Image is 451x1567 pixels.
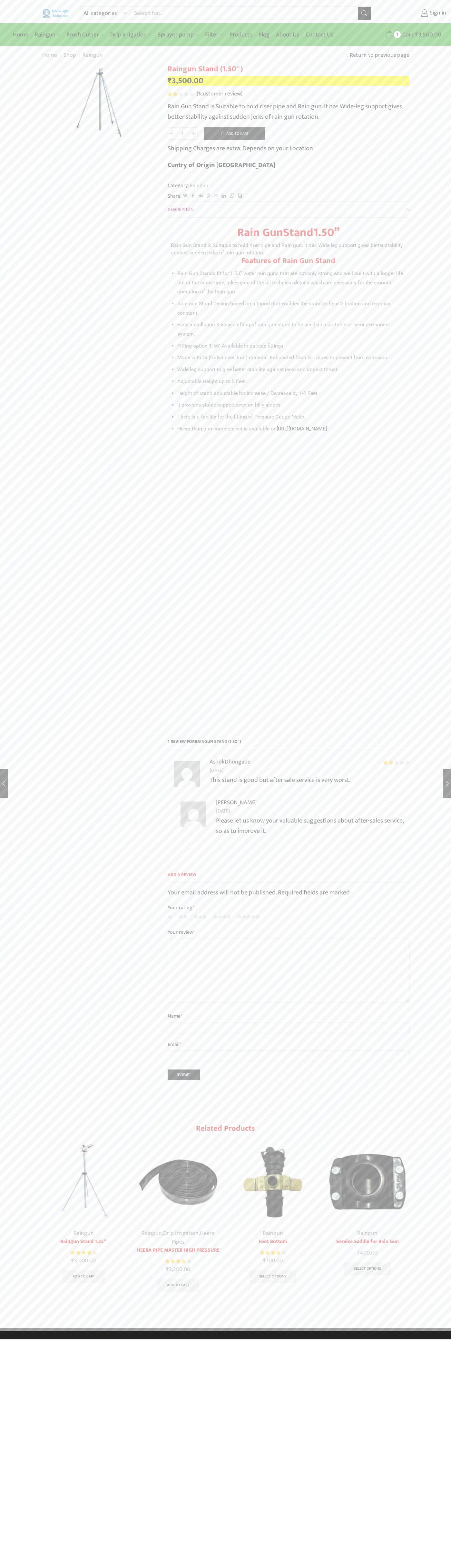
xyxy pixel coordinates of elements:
[172,1228,215,1247] a: Heera Pipes
[177,400,406,410] li: It provides stable support even on hilly slopes.
[168,74,203,87] bdi: 3,500.00
[415,30,441,40] bdi: 3,500.00
[178,913,187,920] a: 2 of 5 stars
[10,27,32,42] a: Home
[381,7,446,19] a: Sign in
[241,254,335,267] strong: Features of Rain Gun Stand
[165,1258,191,1265] div: Rated 3.86 out of 5
[168,101,409,122] p: Rain Gun Stand is Suitable to hold riser pipe and Rain gun. It has Wide-leg support gives better ...
[401,30,414,39] span: Cart
[383,760,394,765] span: Rated out of 5
[32,27,63,42] a: Raingun
[71,1249,97,1256] div: Rated 4.50 out of 5
[42,1238,126,1246] a: Raingun Stand 1.25″
[136,1247,220,1254] a: HEERA PIPE MASTER HIGH PRESSURE
[63,1270,105,1283] a: Add to cart: “Raingun Stand 1.25"”
[394,31,401,38] span: 1
[168,913,172,920] a: 1 of 5 stars
[322,1137,413,1279] div: 4 / 7
[82,51,103,60] a: Raingun
[216,815,409,836] p: Please let us know your valuable suggestions about after-sales service, so as to improve it.
[136,1140,220,1224] img: Heera Flex Pipe
[171,226,406,434] div: Rain Gun Stand is Suitable to hold riser pipe and Rain gun. It has Wide leg support gives better ...
[136,1229,220,1247] div: , ,
[168,192,181,200] span: Share:
[177,365,406,374] li: Wide leg support to give better stability against jerks and impact thrust.
[177,353,406,362] li: Made with GI (Galvanized Iron) material, Fabricated from G.I. pipes to prevent from corrosion.
[260,1249,286,1256] div: Rated 3.75 out of 5
[204,127,265,140] button: Add to cart
[168,92,195,96] span: 1
[177,412,406,422] li: There is a facility for the fitting of Pressure Gauge Meter.
[326,1238,409,1246] a: Service Saddle for Rain Gun
[177,377,406,386] li: Adjustable Height up to 5 Feet.
[231,1238,315,1246] a: Foot Bottom
[195,738,241,745] span: Raingun Stand (1.50″)
[273,27,302,42] a: About Us
[168,904,409,912] label: Your rating
[177,424,406,434] li: Heera Rain gun complete set is available on
[168,206,193,213] span: Description
[168,143,313,153] p: Shipping Charges are extra, Depends on your Location
[177,299,406,318] li: Rain gun Stand Design based on a tripod that enables the stand to bear Vibration and remains cons...
[227,1137,319,1287] div: 3 / 7
[63,51,76,60] a: Shop
[216,798,257,807] strong: [PERSON_NAME]
[344,1262,391,1275] a: Select options for “Service Saddle for Rain Gun”
[142,1228,162,1238] a: Raingun
[283,223,313,242] span: Stand
[177,341,406,351] li: Fitting option 1.50″ Available in outside fittings.
[350,51,409,60] a: Return to previous page
[71,1256,96,1266] bdi: 3,000.00
[163,1228,199,1238] a: Drip Irrigation
[237,223,340,242] strong: Rain Gun 1.50”
[154,27,201,42] a: Sprayer pump
[210,757,250,766] strong: AshokDhongade
[168,92,178,96] span: Rated out of 5 based on customer rating
[168,64,409,74] h1: Raingun Stand (1.50″)
[42,1140,126,1224] img: Raingun Stand 1.25"
[168,182,208,189] span: Category:
[277,426,327,432] a: [URL][DOMAIN_NAME]
[357,1228,377,1238] a: Raingun
[358,7,371,20] button: Search button
[415,30,418,40] span: ₹
[357,1248,377,1258] bdi: 400.00
[193,913,207,920] a: 3 of 5 stars
[210,775,409,785] p: This stand is good but after sale service is very worst.
[263,1256,283,1266] bdi: 700.00
[132,1137,224,1296] div: 2 / 7
[71,1249,94,1256] span: Rated out of 5
[166,1265,190,1274] bdi: 3,200.00
[377,29,441,41] a: 1 Cart ₹3,500.00
[198,89,200,99] span: 1
[168,872,409,883] span: Add a review
[71,1256,74,1266] span: ₹
[175,127,190,140] input: Product quantity
[177,320,406,339] li: Easy installation & easy shifting of rain gun stand to be used as a portable or semi-permanent sy...
[326,1140,409,1224] img: Service Saddle For Rain Gun
[42,51,57,60] a: Home
[383,760,409,765] div: Rated 2 out of 5
[226,27,255,42] a: Products
[197,90,242,98] a: (1customer review)
[168,1012,409,1020] label: Name
[168,1040,409,1049] label: Email
[213,913,231,920] a: 4 of 5 stars
[210,766,409,775] time: [DATE]
[302,27,337,42] a: Contact Us
[166,1265,169,1274] span: ₹
[168,887,350,898] span: Your email address will not be published. Required fields are marked
[168,202,409,217] a: Description
[168,160,275,171] b: Cuntry of Origin [GEOGRAPHIC_DATA]
[168,1069,200,1080] input: Submit
[231,1140,315,1224] img: Foot Bottom
[157,1279,199,1292] a: Add to cart: “HEERA PIPE MASTER HIGH PRESSURE”
[107,27,154,42] a: Drip Irrigation
[168,74,172,87] span: ₹
[189,181,208,190] a: Raingun
[63,27,107,42] a: Brush Cutter
[168,928,409,937] label: Your review
[428,9,446,17] span: Sign in
[216,807,409,815] time: [DATE]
